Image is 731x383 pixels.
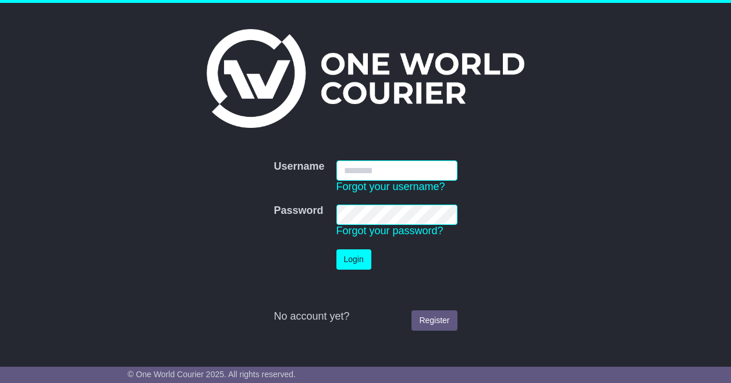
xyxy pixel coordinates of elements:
[411,310,457,331] a: Register
[336,225,443,237] a: Forgot your password?
[207,29,524,128] img: One World
[336,181,445,192] a: Forgot your username?
[336,249,371,270] button: Login
[274,310,457,323] div: No account yet?
[274,160,324,173] label: Username
[274,205,323,217] label: Password
[127,370,296,379] span: © One World Courier 2025. All rights reserved.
